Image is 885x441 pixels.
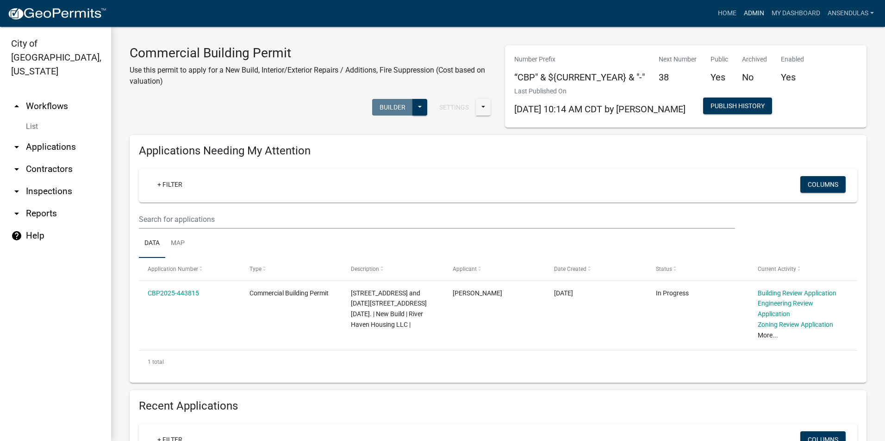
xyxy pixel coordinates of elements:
span: [DATE] 10:14 AM CDT by [PERSON_NAME] [514,104,686,115]
i: arrow_drop_down [11,186,22,197]
datatable-header-cell: Date Created [545,258,647,280]
h5: Yes [781,72,804,83]
span: 07/01/2025 [554,289,573,297]
span: Current Activity [758,266,796,272]
span: Type [249,266,262,272]
input: Search for applications [139,210,735,229]
span: Dean Madagan [453,289,502,297]
p: Public [710,55,728,64]
div: 1 total [139,350,857,374]
h5: 38 [659,72,697,83]
i: arrow_drop_down [11,208,22,219]
a: Engineering Review Application [758,300,813,318]
span: Application Number [148,266,198,272]
datatable-header-cell: Type [241,258,343,280]
datatable-header-cell: Description [342,258,444,280]
a: Home [714,5,740,22]
p: Archived [742,55,767,64]
h5: “CBP" & ${CURRENT_YEAR} & "-" [514,72,645,83]
p: Number Prefix [514,55,645,64]
i: arrow_drop_up [11,101,22,112]
wm-modal-confirm: Workflow Publish History [703,103,772,110]
a: Data [139,229,165,258]
span: Commercial Building Permit [249,289,329,297]
datatable-header-cell: Current Activity [748,258,850,280]
p: Enabled [781,55,804,64]
span: Status [656,266,672,272]
a: CBP2025-443815 [148,289,199,297]
p: Next Number [659,55,697,64]
i: arrow_drop_down [11,141,22,153]
h4: Applications Needing My Attention [139,144,857,158]
a: Map [165,229,190,258]
span: In Progress [656,289,689,297]
h4: Recent Applications [139,399,857,413]
datatable-header-cell: Application Number [139,258,241,280]
a: More... [758,331,778,339]
a: Zoning Review Application [758,321,833,328]
a: My Dashboard [768,5,824,22]
p: Last Published On [514,86,686,96]
a: + Filter [150,176,190,193]
button: Builder [372,99,413,116]
a: Admin [740,5,768,22]
span: 1800 North Highland Avenue and 1425-1625 Maplewood Drive. | New Build | River Haven Housing LLC | [351,289,427,328]
i: help [11,230,22,241]
button: Columns [800,176,846,193]
button: Settings [432,99,476,116]
h5: Yes [710,72,728,83]
span: Description [351,266,379,272]
span: Date Created [554,266,586,272]
i: arrow_drop_down [11,164,22,175]
span: Applicant [453,266,477,272]
p: Use this permit to apply for a New Build, Interior/Exterior Repairs / Additions, Fire Suppression... [130,65,491,87]
datatable-header-cell: Applicant [444,258,546,280]
h5: No [742,72,767,83]
button: Publish History [703,98,772,114]
a: Building Review Application [758,289,836,297]
h3: Commercial Building Permit [130,45,491,61]
a: ansendulas [824,5,878,22]
datatable-header-cell: Status [647,258,749,280]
